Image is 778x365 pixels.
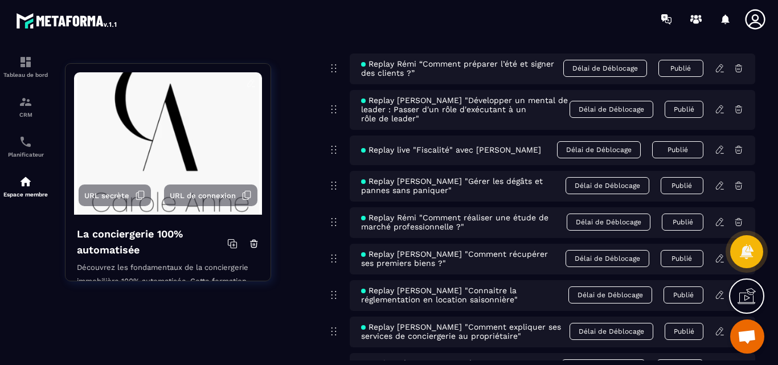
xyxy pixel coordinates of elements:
span: Replay [PERSON_NAME] "Comment récupérer ses premiers biens ?" [361,249,566,268]
span: Délai de Déblocage [570,101,653,118]
button: Publié [658,60,703,77]
img: formation [19,55,32,69]
span: Replay [PERSON_NAME] "Gérer les dégâts et pannes sans paniquer" [361,177,566,195]
img: automations [19,175,32,188]
a: schedulerschedulerPlanificateur [3,126,48,166]
span: Délai de Déblocage [568,286,652,304]
a: automationsautomationsEspace membre [3,166,48,206]
button: Publié [662,214,703,231]
span: Délai de Déblocage [570,323,653,340]
img: logo [16,10,118,31]
span: URL de connexion [170,191,236,200]
button: Publié [665,101,703,118]
h4: La conciergerie 100% automatisée [77,226,227,258]
span: Replay live "Fiscalité" avec [PERSON_NAME] [361,145,541,154]
img: scheduler [19,135,32,149]
button: Publié [661,177,703,194]
img: formation [19,95,32,109]
span: Replay [PERSON_NAME] "Développer un mental de leader : Passer d'un rôle d'exécutant à un rôle de ... [361,96,570,123]
span: Replay Rémi "Comment réaliser une étude de marché professionnelle ?" [361,213,567,231]
span: Délai de Déblocage [566,177,649,194]
span: Replay [PERSON_NAME] "Connaitre la réglementation en location saisonnière" [361,286,568,304]
button: Publié [665,323,703,340]
a: formationformationCRM [3,87,48,126]
span: Délai de Déblocage [566,250,649,267]
span: Délai de Déblocage [557,141,641,158]
span: Replay Rémi “Comment préparer l’été et signer des clients ?” [361,59,563,77]
a: Ouvrir le chat [730,319,764,354]
p: CRM [3,112,48,118]
button: URL de connexion [164,184,257,206]
button: Publié [664,286,703,304]
p: Planificateur [3,151,48,158]
button: Publié [652,141,703,158]
img: background [74,72,262,215]
button: Publié [661,250,703,267]
button: URL secrète [79,184,151,206]
a: formationformationTableau de bord [3,47,48,87]
p: Tableau de bord [3,72,48,78]
span: Replay [PERSON_NAME] "Comment expliquer ses services de conciergerie au propriétaire" [361,322,570,341]
span: URL secrète [84,191,129,200]
span: Délai de Déblocage [567,214,650,231]
p: Espace membre [3,191,48,198]
span: Délai de Déblocage [563,60,647,77]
